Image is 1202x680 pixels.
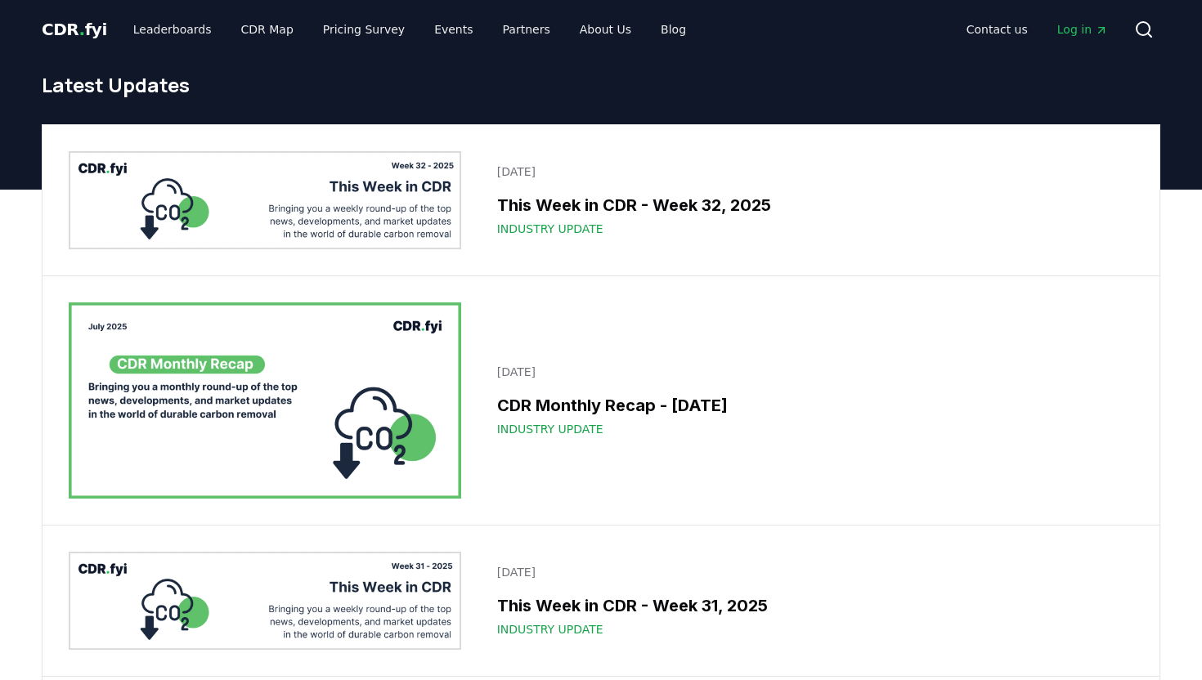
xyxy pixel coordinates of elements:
a: [DATE]This Week in CDR - Week 31, 2025Industry Update [487,554,1133,647]
img: This Week in CDR - Week 32, 2025 blog post image [69,151,461,249]
nav: Main [953,15,1121,44]
h3: This Week in CDR - Week 32, 2025 [497,193,1124,217]
img: This Week in CDR - Week 31, 2025 blog post image [69,552,461,650]
span: CDR fyi [42,20,107,39]
a: Pricing Survey [310,15,418,44]
a: Partners [490,15,563,44]
span: Industry Update [497,421,603,437]
a: CDR Map [228,15,307,44]
a: Blog [648,15,699,44]
span: Log in [1057,21,1108,38]
img: CDR Monthly Recap - July 2025 blog post image [69,302,461,499]
h3: CDR Monthly Recap - [DATE] [497,393,1124,418]
span: Industry Update [497,221,603,237]
p: [DATE] [497,163,1124,180]
p: [DATE] [497,564,1124,580]
a: CDR.fyi [42,18,107,41]
h1: Latest Updates [42,72,1160,98]
a: About Us [567,15,644,44]
a: Log in [1044,15,1121,44]
a: Events [421,15,486,44]
a: Leaderboards [120,15,225,44]
nav: Main [120,15,699,44]
p: [DATE] [497,364,1124,380]
span: . [79,20,85,39]
h3: This Week in CDR - Week 31, 2025 [497,593,1124,618]
span: Industry Update [497,621,603,637]
a: [DATE]CDR Monthly Recap - [DATE]Industry Update [487,354,1133,447]
a: [DATE]This Week in CDR - Week 32, 2025Industry Update [487,154,1133,247]
a: Contact us [953,15,1041,44]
